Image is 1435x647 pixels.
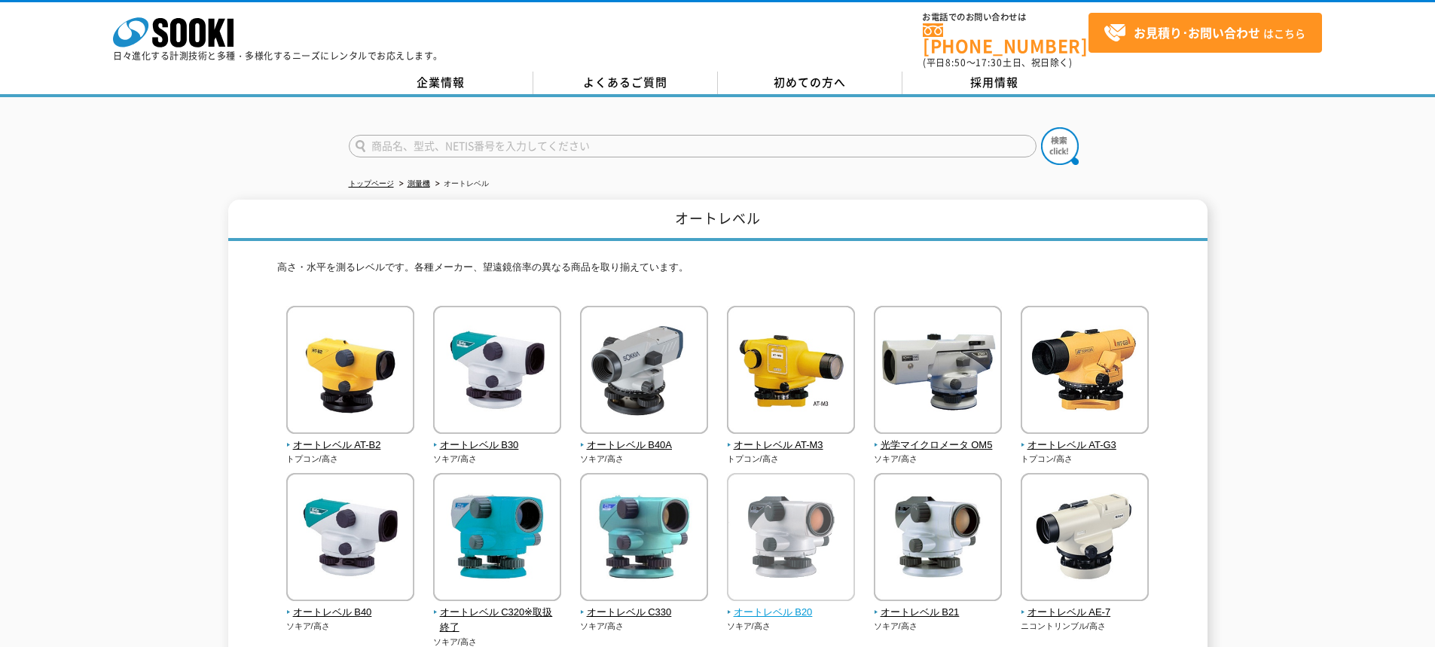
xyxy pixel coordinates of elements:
[408,179,430,188] a: 測量機
[1021,591,1150,621] a: オートレベル AE-7
[945,56,966,69] span: 8:50
[727,453,856,465] p: トプコン/高さ
[286,620,415,633] p: ソキア/高さ
[286,591,415,621] a: オートレベル B40
[433,306,561,438] img: オートレベル B30
[433,453,562,465] p: ソキア/高さ
[580,473,708,605] img: オートレベル C330
[923,13,1088,22] span: お電話でのお問い合わせは
[874,473,1002,605] img: オートレベル B21
[228,200,1208,241] h1: オートレベル
[874,591,1003,621] a: オートレベル B21
[433,473,561,605] img: オートレベル C320※取扱終了
[433,605,562,636] span: オートレベル C320※取扱終了
[1021,453,1150,465] p: トプコン/高さ
[580,620,709,633] p: ソキア/高さ
[1134,23,1260,41] strong: お見積り･お問い合わせ
[902,72,1087,94] a: 採用情報
[874,423,1003,453] a: 光学マイクロメータ OM5
[1021,438,1150,453] span: オートレベル AT-G3
[774,74,846,90] span: 初めての方へ
[433,438,562,453] span: オートレベル B30
[874,306,1002,438] img: 光学マイクロメータ OM5
[1041,127,1079,165] img: btn_search.png
[113,51,443,60] p: 日々進化する計測技術と多種・多様化するニーズにレンタルでお応えします。
[727,620,856,633] p: ソキア/高さ
[727,605,856,621] span: オートレベル B20
[580,453,709,465] p: ソキア/高さ
[1088,13,1322,53] a: お見積り･お問い合わせはこちら
[286,605,415,621] span: オートレベル B40
[975,56,1003,69] span: 17:30
[533,72,718,94] a: よくあるご質問
[580,423,709,453] a: オートレベル B40A
[1104,22,1305,44] span: はこちら
[1021,620,1150,633] p: ニコントリンブル/高さ
[727,306,855,438] img: オートレベル AT-M3
[432,176,489,192] li: オートレベル
[580,438,709,453] span: オートレベル B40A
[580,605,709,621] span: オートレベル C330
[923,56,1072,69] span: (平日 ～ 土日、祝日除く)
[1021,423,1150,453] a: オートレベル AT-G3
[1021,473,1149,605] img: オートレベル AE-7
[349,72,533,94] a: 企業情報
[727,473,855,605] img: オートレベル B20
[580,306,708,438] img: オートレベル B40A
[286,473,414,605] img: オートレベル B40
[349,135,1037,157] input: 商品名、型式、NETIS番号を入力してください
[286,423,415,453] a: オートレベル AT-B2
[874,438,1003,453] span: 光学マイクロメータ OM5
[1021,306,1149,438] img: オートレベル AT-G3
[1021,605,1150,621] span: オートレベル AE-7
[286,438,415,453] span: オートレベル AT-B2
[874,453,1003,465] p: ソキア/高さ
[286,453,415,465] p: トプコン/高さ
[874,620,1003,633] p: ソキア/高さ
[433,591,562,636] a: オートレベル C320※取扱終了
[580,591,709,621] a: オートレベル C330
[277,260,1159,283] p: 高さ・水平を測るレベルです。各種メーカー、望遠鏡倍率の異なる商品を取り揃えています。
[923,23,1088,54] a: [PHONE_NUMBER]
[727,438,856,453] span: オートレベル AT-M3
[286,306,414,438] img: オートレベル AT-B2
[727,423,856,453] a: オートレベル AT-M3
[349,179,394,188] a: トップページ
[718,72,902,94] a: 初めての方へ
[727,591,856,621] a: オートレベル B20
[874,605,1003,621] span: オートレベル B21
[433,423,562,453] a: オートレベル B30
